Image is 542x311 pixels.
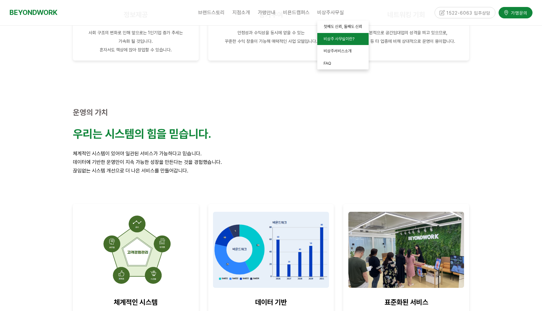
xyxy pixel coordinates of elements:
a: 첫째도 신뢰, 둘째도 신뢰 [317,21,369,33]
span: 혼자서도 책상에 앉아 창업할 수 있습니다. [100,47,172,52]
span: 가맹문의 [509,10,527,16]
strong: 데이터 기반 [255,298,287,306]
img: 9cb77fd01d569.png [94,212,177,288]
a: 가맹안내 [254,5,279,21]
span: 비상주 사무실이란? [324,36,354,41]
span: 가속화 될 것입니다. [119,39,153,44]
span: 요식업 등 타 업종에 비해 상대적으로 운영이 용이합니다. [358,39,455,44]
span: 안정성과 수익성을 동시에 얻을 수 있는 [237,30,305,35]
a: 비상주서비스소개 [317,45,369,57]
span: FAQ [324,61,331,66]
img: 78b30d5fd13f0.png [213,212,329,288]
span: 비상주사무실 [317,10,344,16]
a: FAQ [317,57,369,70]
img: c9fa1a675cfa6.jpg [348,212,464,288]
strong: 표준화된 서비스 [384,298,428,306]
span: 지점소개 [232,10,250,16]
span: 브랜드스토리 [198,10,225,16]
a: 비상주사무실 [313,5,348,21]
span: 사회 구조의 변화로 인해 앞으로는 1인기업 증가 추세는 [88,30,183,35]
span: 첫째도 신뢰, 둘째도 신뢰 [324,24,362,29]
span: 가맹안내 [258,10,275,16]
a: 비상주 사무실이란? [317,33,369,45]
span: 비상주서비스소개 [324,49,352,53]
p: 데이터에 기반한 운영만이 지속 가능한 성장을 만든다는 것을 경험했습니다. [73,158,469,166]
a: BEYONDWORK [10,7,57,18]
strong: 운영의 가치 [73,108,108,117]
p: 끊임없는 시스템 개선으로 더 나은 서비스를 만들어갑니다. [73,166,469,175]
a: 지점소개 [229,5,254,21]
a: 브랜드스토리 [194,5,229,21]
a: 가맹문의 [499,7,532,18]
span: 비욘드캠퍼스 [283,10,310,16]
span: 기본적으로 공간임대업의 성격을 띄고 있으므로, [365,30,448,35]
strong: 우리는 시스템의 힘을 믿습니다. [73,127,211,141]
span: 꾸준한 수익 창출이 가능해 매력적인 사업 모델입니다. [225,39,317,44]
a: 비욘드캠퍼스 [279,5,313,21]
p: 체계적인 시스템이 있어야 일관된 서비스가 가능하다고 믿습니다. [73,149,469,158]
strong: 체계적인 시스템 [114,298,158,306]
